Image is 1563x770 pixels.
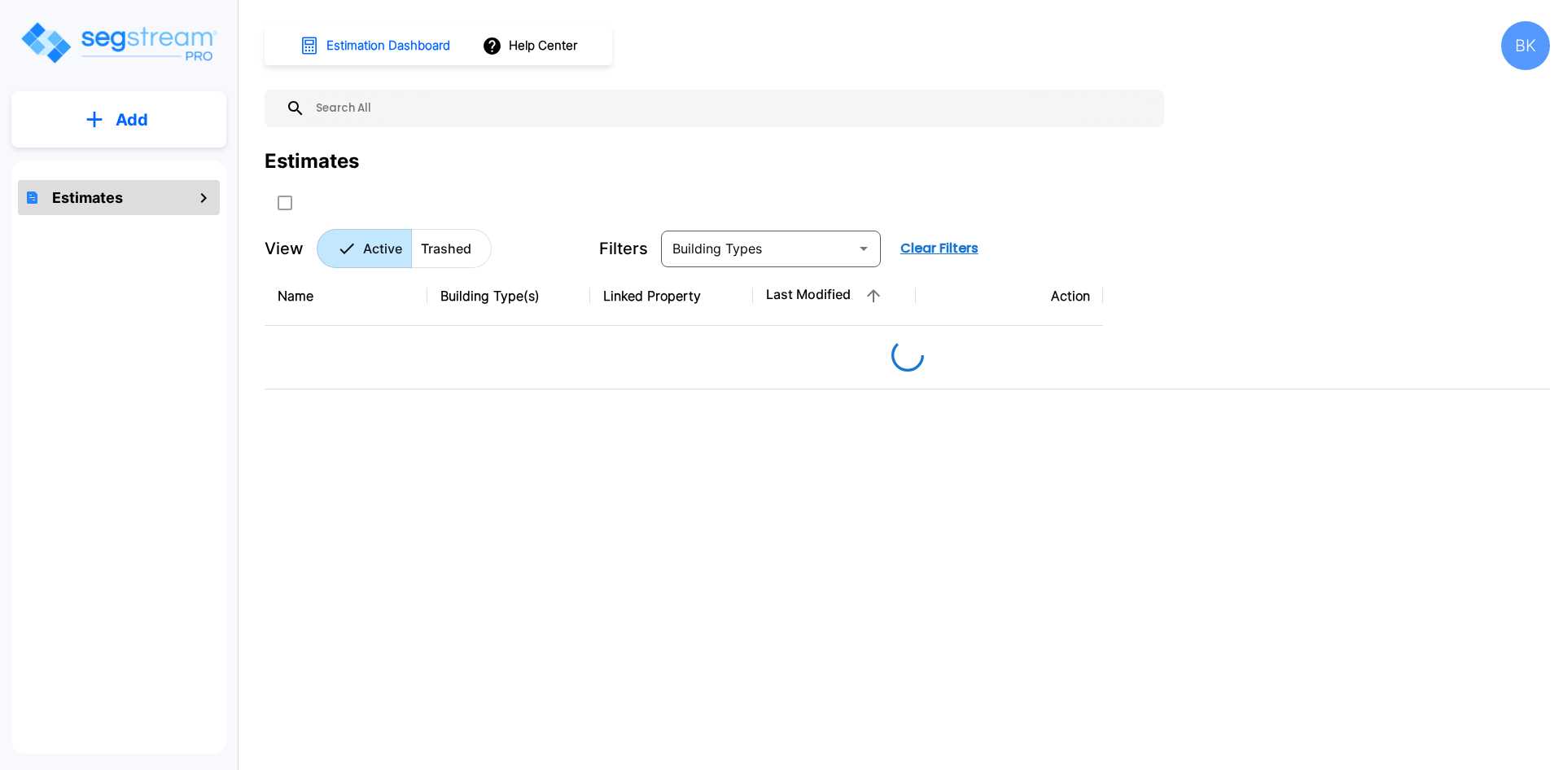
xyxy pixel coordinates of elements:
[599,236,648,261] p: Filters
[753,266,916,326] th: Last Modified
[265,147,359,176] div: Estimates
[265,236,304,261] p: View
[293,29,459,63] button: Estimation Dashboard
[11,96,226,143] button: Add
[363,239,402,258] p: Active
[916,266,1103,326] th: Action
[1501,21,1550,70] div: BK
[305,90,1156,127] input: Search All
[666,237,849,260] input: Building Types
[894,232,985,265] button: Clear Filters
[278,286,414,306] div: Name
[590,266,753,326] th: Linked Property
[421,239,471,258] p: Trashed
[479,30,584,61] button: Help Center
[326,37,450,55] h1: Estimation Dashboard
[269,187,301,219] button: SelectAll
[317,229,412,268] button: Active
[52,187,123,209] h1: Estimates
[116,108,148,132] p: Add
[19,20,218,66] img: Logo
[427,266,590,326] th: Building Type(s)
[852,237,875,260] button: Open
[317,229,492,268] div: Platform
[411,229,492,268] button: Trashed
